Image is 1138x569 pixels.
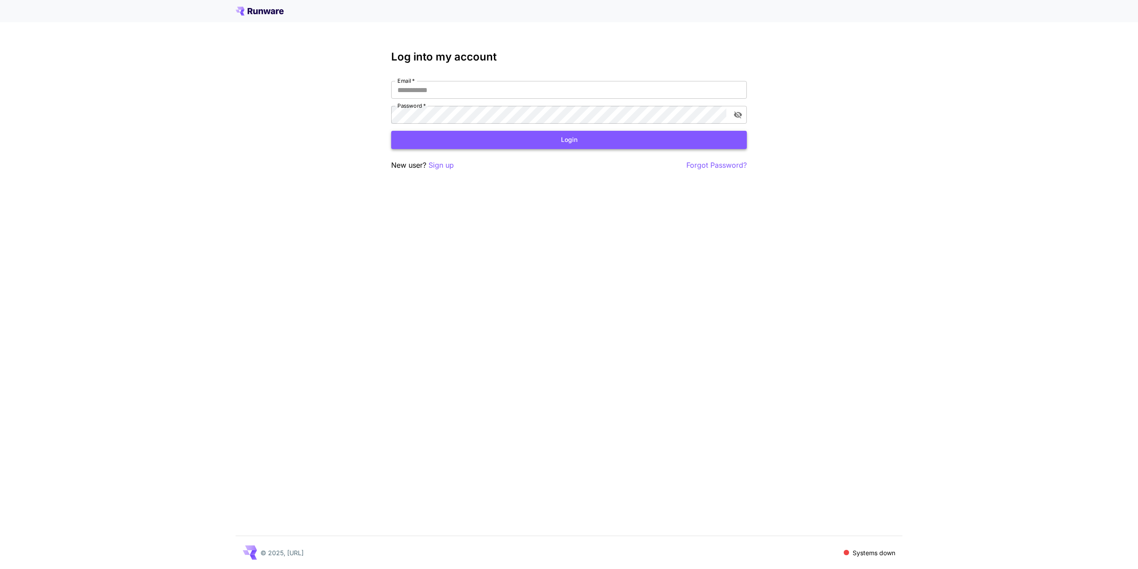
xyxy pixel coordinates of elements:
[260,548,304,557] p: © 2025, [URL]
[429,160,454,171] button: Sign up
[730,107,746,123] button: toggle password visibility
[686,160,747,171] button: Forgot Password?
[391,51,747,63] h3: Log into my account
[853,548,895,557] p: Systems down
[391,160,454,171] p: New user?
[397,102,426,109] label: Password
[391,131,747,149] button: Login
[397,77,415,85] label: Email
